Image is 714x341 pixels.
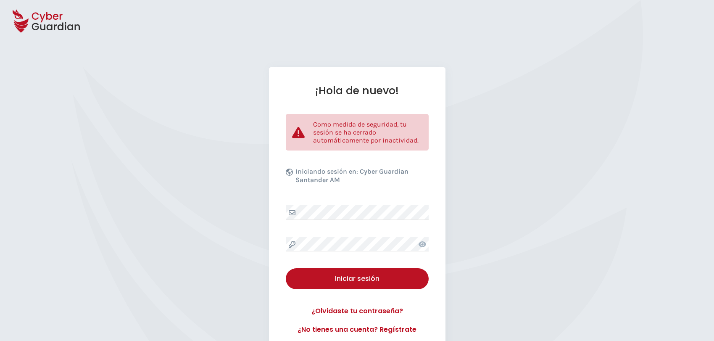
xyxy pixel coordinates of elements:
[295,167,427,188] p: Iniciando sesión en:
[286,325,429,335] a: ¿No tienes una cuenta? Regístrate
[286,268,429,289] button: Iniciar sesión
[292,274,422,284] div: Iniciar sesión
[286,84,429,97] h1: ¡Hola de nuevo!
[313,120,422,144] p: Como medida de seguridad, tu sesión se ha cerrado automáticamente por inactividad.
[286,306,429,316] a: ¿Olvidaste tu contraseña?
[295,167,408,184] b: Cyber Guardian Santander AM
